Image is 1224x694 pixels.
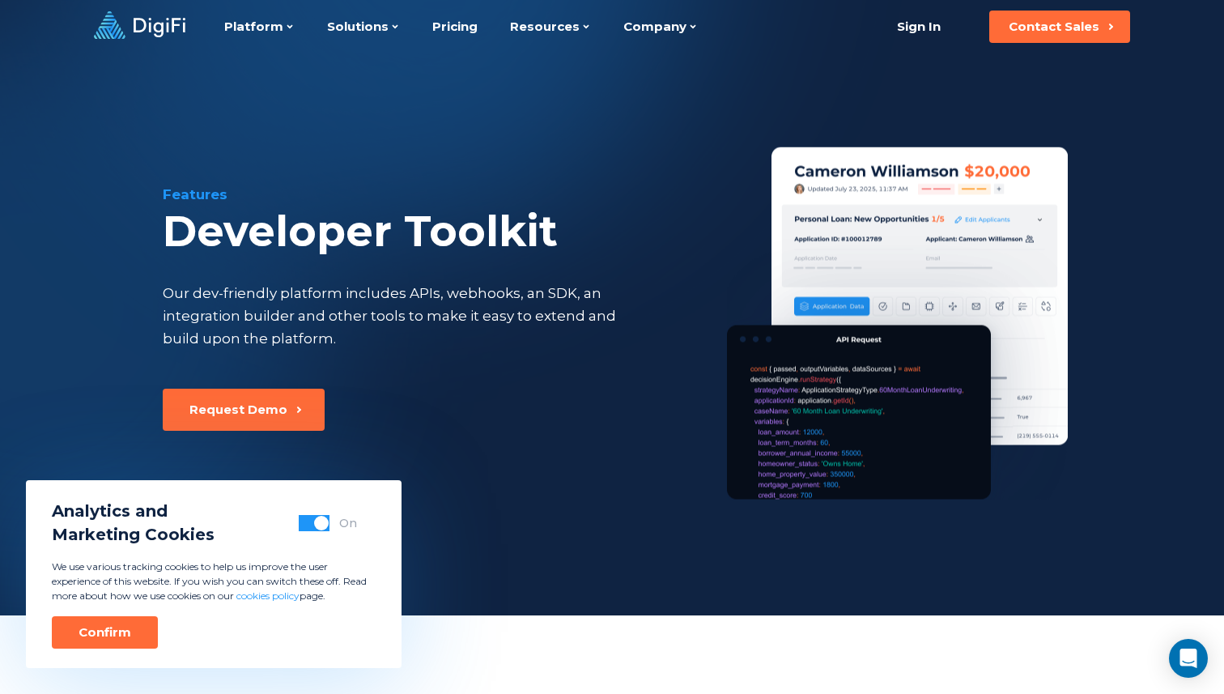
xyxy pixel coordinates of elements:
[189,402,287,418] div: Request Demo
[163,207,696,256] div: Developer Toolkit
[163,282,623,350] div: Our dev-friendly platform includes APIs, webhooks, an SDK, an integration builder and other tools...
[989,11,1130,43] button: Contact Sales
[52,500,215,523] span: Analytics and
[79,624,131,641] div: Confirm
[52,560,376,603] p: We use various tracking cookies to help us improve the user experience of this website. If you wi...
[1009,19,1099,35] div: Contact Sales
[1169,639,1208,678] div: Open Intercom Messenger
[236,590,300,602] a: cookies policy
[163,389,325,431] button: Request Demo
[163,185,696,204] div: Features
[52,523,215,547] span: Marketing Cookies
[339,515,357,531] div: On
[52,616,158,649] button: Confirm
[877,11,960,43] a: Sign In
